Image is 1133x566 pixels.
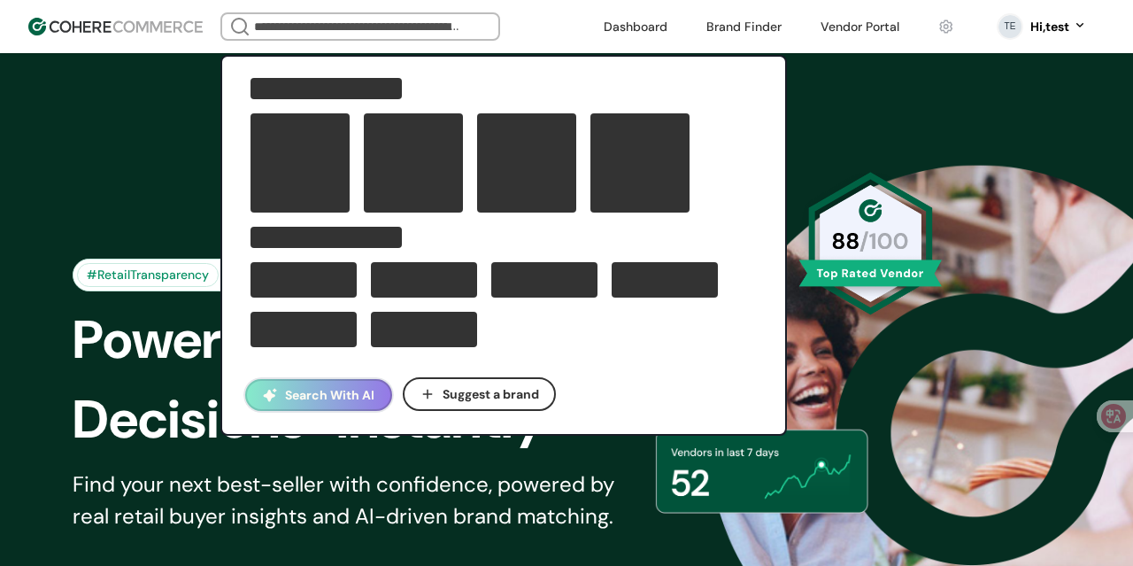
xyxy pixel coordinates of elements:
div: Find your next best-seller with confidence, powered by real retail buyer insights and AI-driven b... [73,469,637,532]
div: Decisions-Instantly [73,380,667,460]
div: Hi, test [1030,18,1069,36]
button: Suggest a brand [403,377,556,411]
button: Hi,test [1030,18,1087,36]
div: #RetailTransparency [77,263,219,287]
div: Trusted by 1500+ retailers nationwide [219,266,456,284]
img: Cohere Logo [28,18,203,35]
div: Power Smarter Retail [73,300,667,380]
svg: 0 percent [997,13,1023,40]
button: Search With AI [245,379,392,411]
